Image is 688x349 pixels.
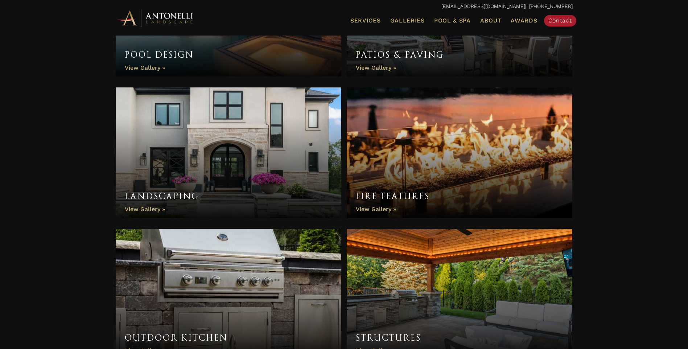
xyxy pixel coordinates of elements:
[431,16,474,25] a: Pool & Spa
[548,17,572,24] span: Contact
[387,16,428,25] a: Galleries
[116,8,195,28] img: Antonelli Horizontal Logo
[441,3,525,9] a: [EMAIL_ADDRESS][DOMAIN_NAME]
[477,16,504,25] a: About
[350,18,381,24] span: Services
[390,17,425,24] span: Galleries
[434,17,471,24] span: Pool & Spa
[116,2,573,11] p: | [PHONE_NUMBER]
[544,15,576,26] a: Contact
[508,16,540,25] a: Awards
[480,18,502,24] span: About
[347,16,384,25] a: Services
[511,17,537,24] span: Awards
